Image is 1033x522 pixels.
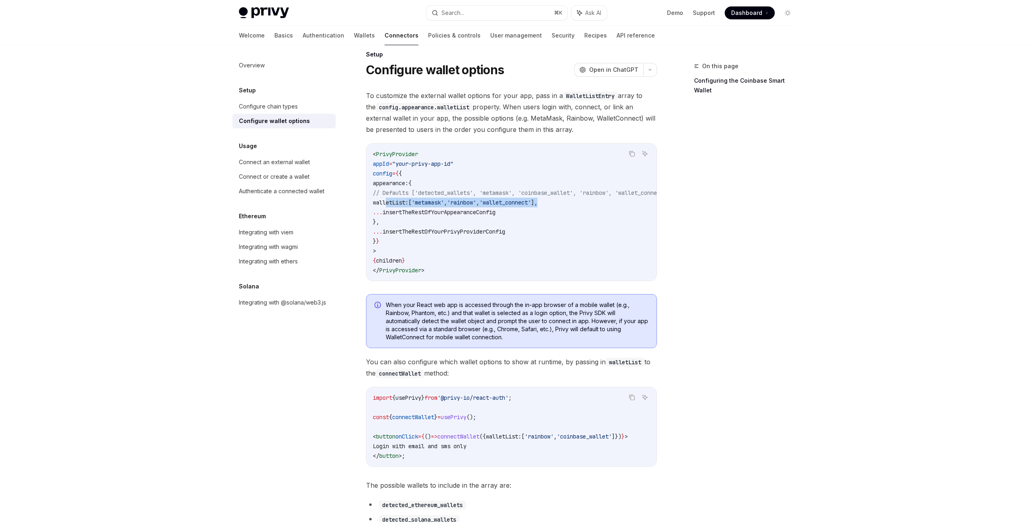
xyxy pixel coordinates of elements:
[447,199,476,206] span: 'rainbow'
[571,6,607,20] button: Ask AI
[395,433,418,440] span: onClick
[421,267,424,274] span: >
[239,61,265,70] div: Overview
[490,26,542,45] a: User management
[612,433,621,440] span: ]})
[354,26,375,45] a: Wallets
[552,26,575,45] a: Security
[392,160,454,167] span: "your-privy-app-id"
[408,199,412,206] span: [
[239,102,298,111] div: Configure chain types
[584,26,607,45] a: Recipes
[385,26,418,45] a: Connectors
[725,6,775,19] a: Dashboard
[627,148,637,159] button: Copy the contents from the code block
[373,160,389,167] span: appId
[373,150,376,158] span: <
[239,26,265,45] a: Welcome
[376,433,395,440] span: button
[424,394,437,401] span: from
[239,7,289,19] img: light logo
[426,6,567,20] button: Search...⌘K
[617,26,655,45] a: API reference
[392,170,395,177] span: =
[373,267,379,274] span: </
[232,58,336,73] a: Overview
[373,238,376,245] span: }
[731,9,762,17] span: Dashboard
[373,443,466,450] span: Login with email and sms only
[589,66,638,74] span: Open in ChatGPT
[366,90,657,135] span: To customize the external wallet options for your app, pass in a array to the property. When user...
[376,150,418,158] span: PrivyProvider
[389,160,392,167] span: =
[303,26,344,45] a: Authentication
[395,394,421,401] span: usePrivy
[373,433,376,440] span: <
[232,114,336,128] a: Configure wallet options
[373,180,408,187] span: appearance:
[373,189,670,196] span: // Defaults ['detected_wallets', 'metamask', 'coinbase_wallet', 'rainbow', 'wallet_connect']
[232,295,336,310] a: Integrating with @solana/web3.js
[625,433,628,440] span: >
[232,254,336,269] a: Integrating with ethers
[239,141,257,151] h5: Usage
[274,26,293,45] a: Basics
[557,433,612,440] span: 'coinbase_wallet'
[366,50,657,58] div: Setup
[386,301,648,341] span: When your React web app is accessed through the in-app browser of a mobile wallet (e.g., Rainbow,...
[366,63,504,77] h1: Configure wallet options
[444,199,447,206] span: ,
[379,452,399,459] span: button
[383,228,505,235] span: insertTheRestOfYourPrivyProviderConfig
[373,228,383,235] span: ...
[554,433,557,440] span: ,
[366,356,657,379] span: You can also configure which wallet options to show at runtime, by passing in to the method:
[383,209,496,216] span: insertTheRestOfYourAppearanceConfig
[399,170,402,177] span: {
[232,184,336,198] a: Authenticate a connected wallet
[421,394,424,401] span: }
[239,242,298,252] div: Integrating with wagmi
[373,209,383,216] span: ...
[621,433,625,440] span: }
[421,433,424,440] span: {
[392,394,395,401] span: {
[479,433,486,440] span: ({
[585,9,601,17] span: Ask AI
[239,211,266,221] h5: Ethereum
[486,433,521,440] span: walletList:
[389,413,392,421] span: {
[640,148,650,159] button: Ask AI
[373,199,408,206] span: walletList:
[374,302,383,310] svg: Info
[373,452,379,459] span: </
[232,225,336,240] a: Integrating with viem
[574,63,643,77] button: Open in ChatGPT
[239,298,326,307] div: Integrating with @solana/web3.js
[640,392,650,403] button: Ask AI
[476,199,479,206] span: ,
[239,172,309,182] div: Connect or create a wallet
[434,413,437,421] span: }
[702,61,738,71] span: On this page
[239,257,298,266] div: Integrating with ethers
[479,199,531,206] span: 'wallet_connect'
[693,9,715,17] a: Support
[239,282,259,291] h5: Solana
[412,199,444,206] span: 'metamask'
[392,413,434,421] span: connectWallet
[402,452,405,459] span: ;
[232,155,336,169] a: Connect an external wallet
[379,501,466,509] code: detected_ethereum_wallets
[239,116,310,126] div: Configure wallet options
[366,480,657,491] span: The possible wallets to include in the array are:
[418,433,421,440] span: =
[424,433,431,440] span: ()
[437,413,441,421] span: =
[441,413,466,421] span: usePrivy
[376,103,473,112] code: config.appearance.walletList
[563,92,618,100] code: WalletListEntry
[376,369,424,378] code: connectWallet
[441,8,464,18] div: Search...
